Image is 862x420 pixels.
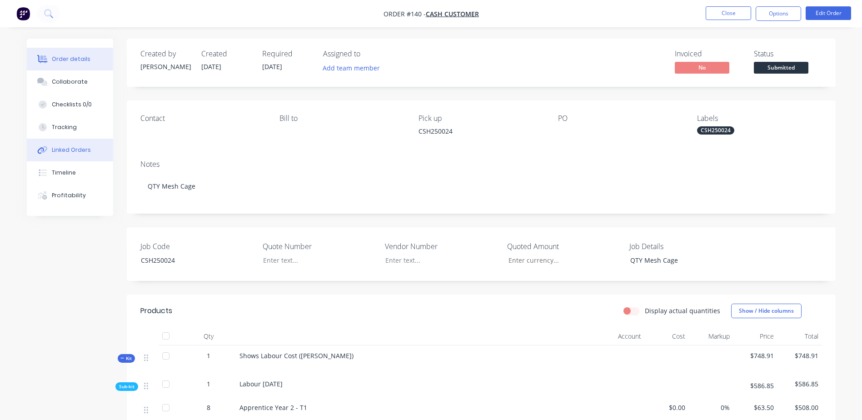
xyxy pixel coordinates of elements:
[181,327,236,345] div: Qty
[27,139,113,161] button: Linked Orders
[645,306,720,315] label: Display actual quantities
[52,191,86,200] div: Profitability
[140,160,822,169] div: Notes
[52,146,91,154] div: Linked Orders
[27,161,113,184] button: Timeline
[754,62,808,73] span: Submitted
[756,6,801,21] button: Options
[777,327,822,345] div: Total
[629,241,743,252] label: Job Details
[323,50,414,58] div: Assigned to
[384,10,426,18] span: Order #140 -
[16,7,30,20] img: Factory
[201,50,251,58] div: Created
[501,254,621,267] input: Enter currency...
[279,114,404,123] div: Bill to
[697,114,822,123] div: Labels
[52,123,77,131] div: Tracking
[27,48,113,70] button: Order details
[27,93,113,116] button: Checklists 0/0
[675,50,743,58] div: Invoiced
[689,327,733,345] div: Markup
[781,351,818,360] span: $748.91
[239,380,283,388] span: Labour [DATE]
[118,354,135,363] div: Kit
[140,114,265,123] div: Contact
[239,351,354,360] span: Shows Labour Cost ([PERSON_NAME])
[697,126,734,135] div: CSH250024
[262,50,312,58] div: Required
[119,383,135,390] span: Sub-kit
[731,304,802,318] button: Show / Hide columns
[201,62,221,71] span: [DATE]
[806,6,851,20] button: Edit Order
[623,254,737,267] div: QTY Mesh Cage
[52,78,88,86] div: Collaborate
[120,355,132,362] span: Kit
[426,10,479,18] a: Cash Customer
[706,6,751,20] button: Close
[754,62,808,75] button: Submitted
[140,50,190,58] div: Created by
[781,379,818,389] span: $586.85
[140,241,254,252] label: Job Code
[733,327,778,345] div: Price
[27,116,113,139] button: Tracking
[140,305,172,316] div: Products
[558,114,683,123] div: PO
[693,403,730,412] span: 0%
[140,62,190,71] div: [PERSON_NAME]
[675,62,729,73] span: No
[140,172,822,200] div: QTY Mesh Cage
[115,382,138,391] div: Sub-kit
[207,351,210,360] span: 1
[507,241,621,252] label: Quoted Amount
[648,403,686,412] span: $0.00
[134,254,247,267] div: CSH250024
[318,62,384,74] button: Add team member
[27,184,113,207] button: Profitability
[262,62,282,71] span: [DATE]
[781,403,818,412] span: $508.00
[419,114,543,123] div: Pick up
[323,62,385,74] button: Add team member
[385,241,498,252] label: Vendor Number
[207,403,210,412] span: 8
[754,50,822,58] div: Status
[52,100,92,109] div: Checklists 0/0
[239,403,307,412] span: Apprentice Year 2 - T1
[52,55,90,63] div: Order details
[737,381,774,390] span: $586.85
[737,403,774,412] span: $63.50
[52,169,76,177] div: Timeline
[645,327,689,345] div: Cost
[419,126,543,136] div: CSH250024
[27,70,113,93] button: Collaborate
[263,241,376,252] label: Quote Number
[207,379,210,389] span: 1
[737,351,774,360] span: $748.91
[554,327,645,345] div: Account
